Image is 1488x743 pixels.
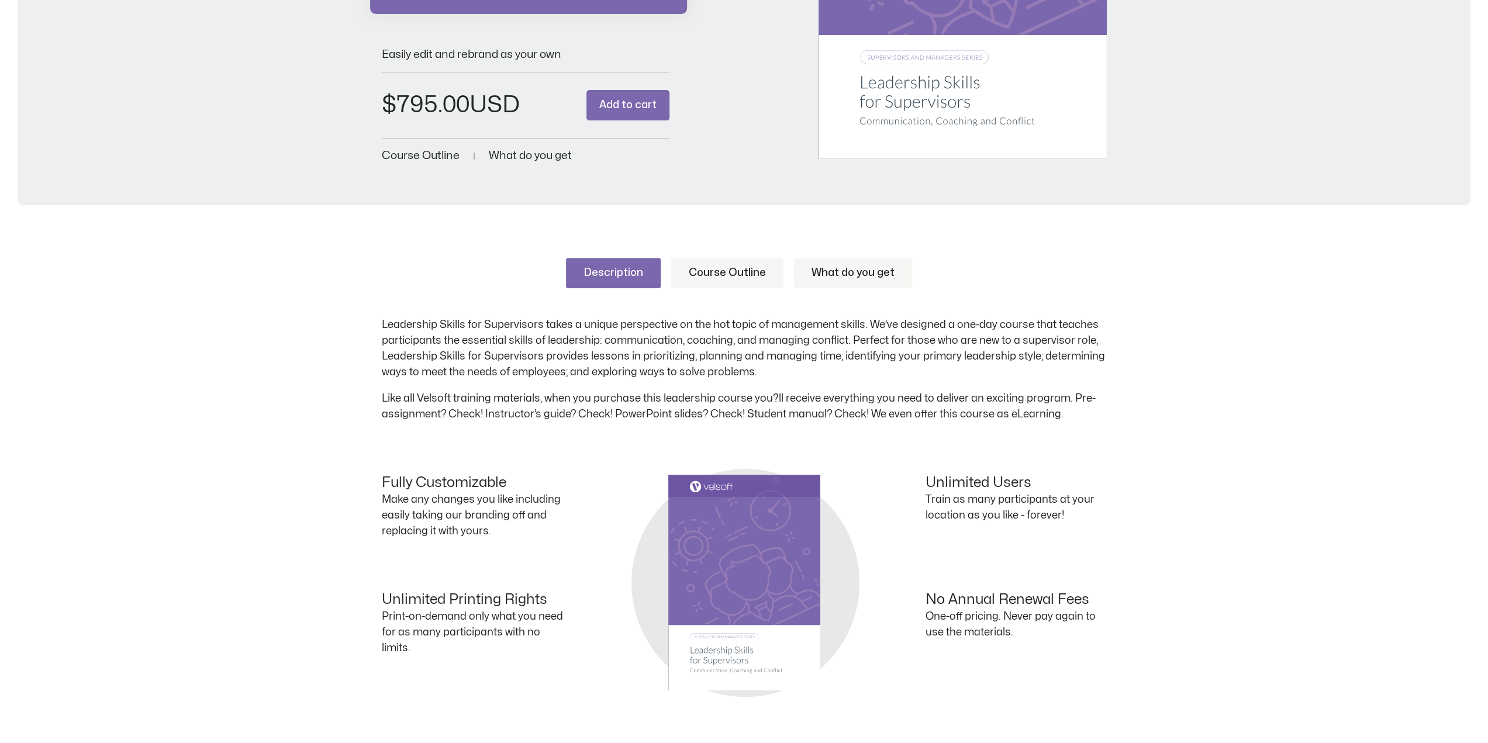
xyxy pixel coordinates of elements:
[382,609,563,656] p: Print-on-demand only what you need for as many participants with no limits.
[926,592,1107,609] h4: No Annual Renewal Fees
[566,258,661,288] a: Description
[926,492,1107,523] p: Train as many participants at your location as you like - forever!
[382,94,396,116] span: $
[382,94,469,116] bdi: 795.00
[382,390,1107,422] p: Like all Velsoft training materials, when you purchase this leadership course you?ll receive ever...
[489,150,572,161] a: What do you get
[671,258,783,288] a: Course Outline
[926,609,1107,640] p: One-off pricing. Never pay again to use the materials.
[382,317,1107,380] p: Leadership Skills for Supervisors takes a unique perspective on the hot topic of management skill...
[586,90,669,121] button: Add to cart
[382,150,460,161] a: Course Outline
[794,258,912,288] a: What do you get
[382,492,563,539] p: Make any changes you like including easily taking our branding off and replacing it with yours.
[382,49,670,60] p: Easily edit and rebrand as your own
[926,475,1107,492] h4: Unlimited Users
[382,475,563,492] h4: Fully Customizable
[382,592,563,609] h4: Unlimited Printing Rights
